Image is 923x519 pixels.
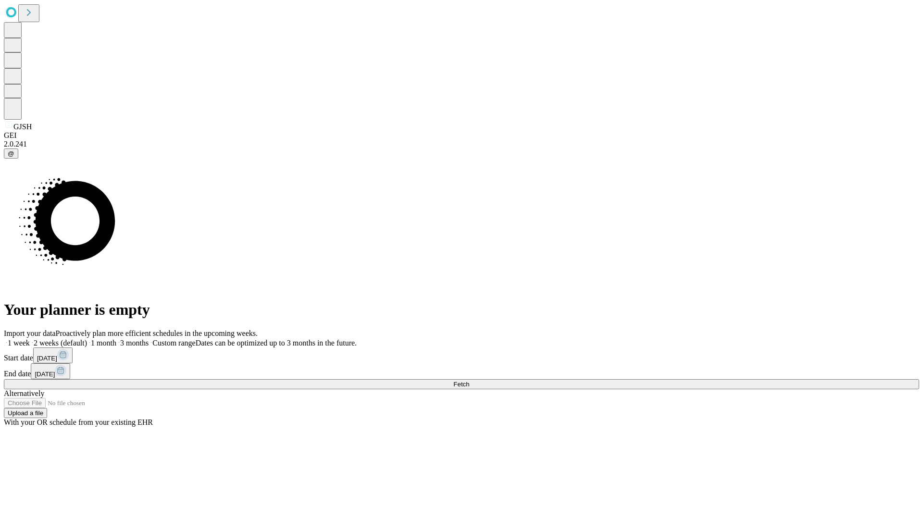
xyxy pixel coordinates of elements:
span: 2 weeks (default) [34,339,87,347]
span: 1 week [8,339,30,347]
span: 1 month [91,339,116,347]
span: Fetch [453,381,469,388]
button: [DATE] [33,347,73,363]
span: [DATE] [37,355,57,362]
div: 2.0.241 [4,140,919,148]
span: @ [8,150,14,157]
button: Fetch [4,379,919,389]
button: Upload a file [4,408,47,418]
span: With your OR schedule from your existing EHR [4,418,153,426]
div: GEI [4,131,919,140]
span: Dates can be optimized up to 3 months in the future. [196,339,357,347]
span: [DATE] [35,371,55,378]
span: GJSH [13,123,32,131]
h1: Your planner is empty [4,301,919,319]
span: Proactively plan more efficient schedules in the upcoming weeks. [56,329,258,337]
div: End date [4,363,919,379]
button: [DATE] [31,363,70,379]
span: 3 months [120,339,149,347]
span: Import your data [4,329,56,337]
button: @ [4,148,18,159]
div: Start date [4,347,919,363]
span: Alternatively [4,389,44,397]
span: Custom range [152,339,195,347]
